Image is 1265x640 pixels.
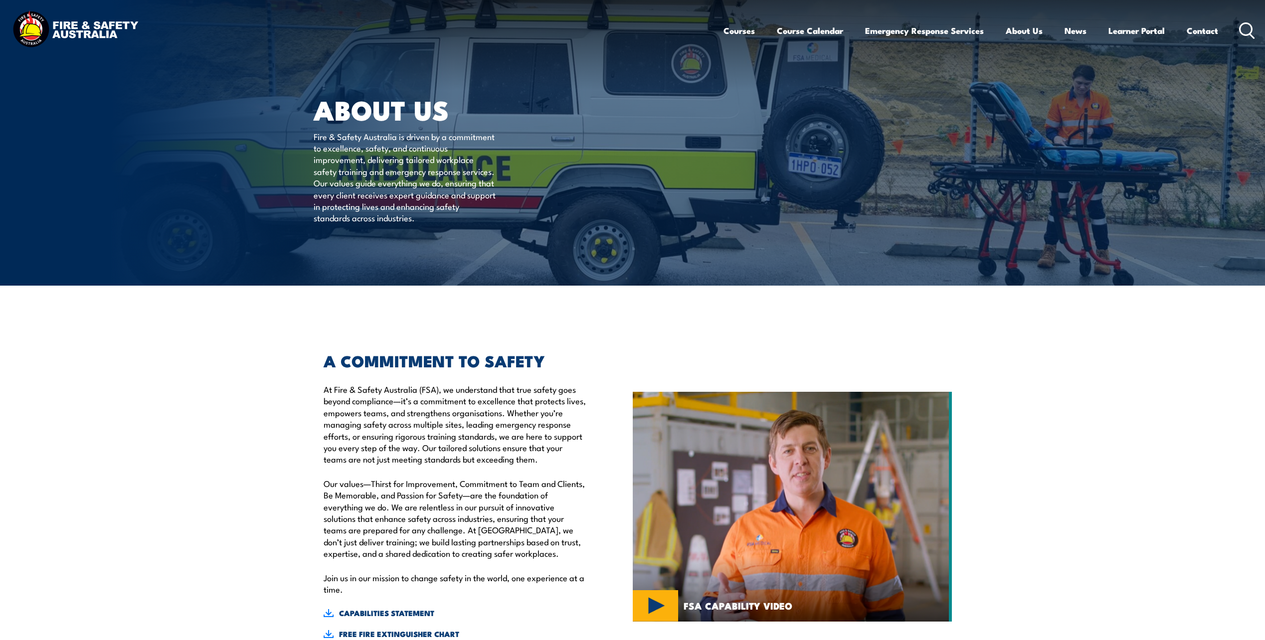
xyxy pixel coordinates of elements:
[324,478,587,559] p: Our values—Thirst for Improvement, Commitment to Team and Clients, Be Memorable, and Passion for ...
[1065,17,1086,44] a: News
[723,17,755,44] a: Courses
[865,17,984,44] a: Emergency Response Services
[324,383,587,465] p: At Fire & Safety Australia (FSA), we understand that true safety goes beyond compliance—it’s a co...
[324,608,587,619] a: CAPABILITIES STATEMENT
[777,17,843,44] a: Course Calendar
[1006,17,1043,44] a: About Us
[633,392,952,622] img: person
[1108,17,1165,44] a: Learner Portal
[684,601,792,610] span: FSA CAPABILITY VIDEO
[1187,17,1218,44] a: Contact
[314,131,496,224] p: Fire & Safety Australia is driven by a commitment to excellence, safety, and continuous improveme...
[324,629,587,640] a: FREE FIRE EXTINGUISHER CHART
[324,572,587,595] p: Join us in our mission to change safety in the world, one experience at a time.
[314,98,560,121] h1: About Us
[324,353,587,367] h2: A COMMITMENT TO SAFETY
